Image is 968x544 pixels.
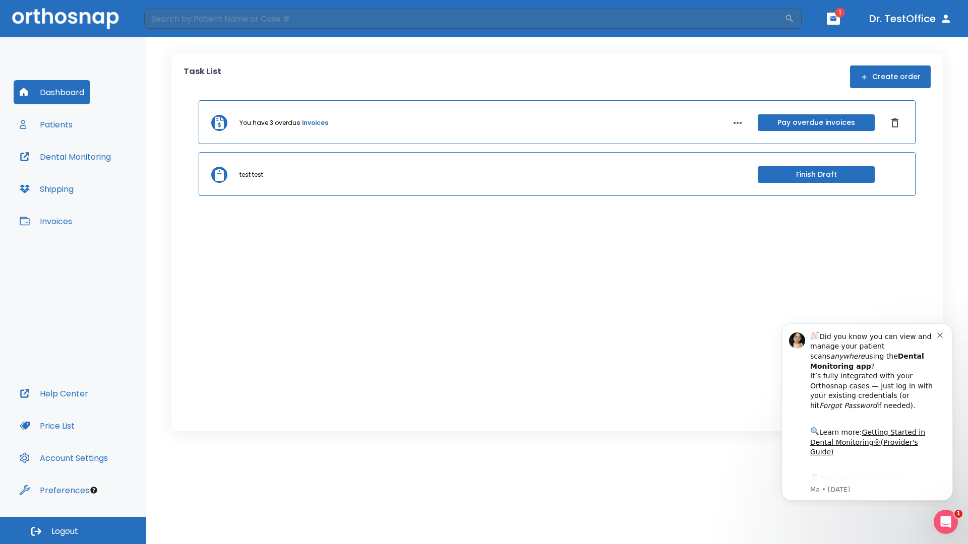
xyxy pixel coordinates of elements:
[44,171,171,180] p: Message from Ma, sent 6w ago
[954,510,962,518] span: 1
[14,80,90,104] button: Dashboard
[14,209,78,233] button: Invoices
[51,526,78,537] span: Logout
[758,166,875,183] button: Finish Draft
[44,158,171,210] div: Download the app: | ​ Let us know if you need help getting started!
[850,65,931,88] button: Create order
[44,161,134,179] a: App Store
[14,414,81,438] button: Price List
[14,381,94,405] button: Help Center
[887,115,903,131] button: Dismiss
[144,9,784,29] input: Search by Patient Name or Case #
[184,65,221,88] p: Task List
[171,16,179,24] button: Dismiss notification
[89,486,98,495] div: Tooltip anchor
[14,145,117,169] button: Dental Monitoring
[14,112,79,137] button: Patients
[835,8,845,18] span: 1
[934,510,958,534] iframe: Intercom live chat
[239,170,263,179] p: test test
[766,314,968,507] iframe: Intercom notifications message
[14,478,95,502] button: Preferences
[239,118,300,127] p: You have 3 overdue
[14,177,80,201] button: Shipping
[758,114,875,131] button: Pay overdue invoices
[14,446,114,470] button: Account Settings
[302,118,328,127] a: invoices
[12,8,119,29] img: Orthosnap
[865,10,956,28] button: Dr. TestOffice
